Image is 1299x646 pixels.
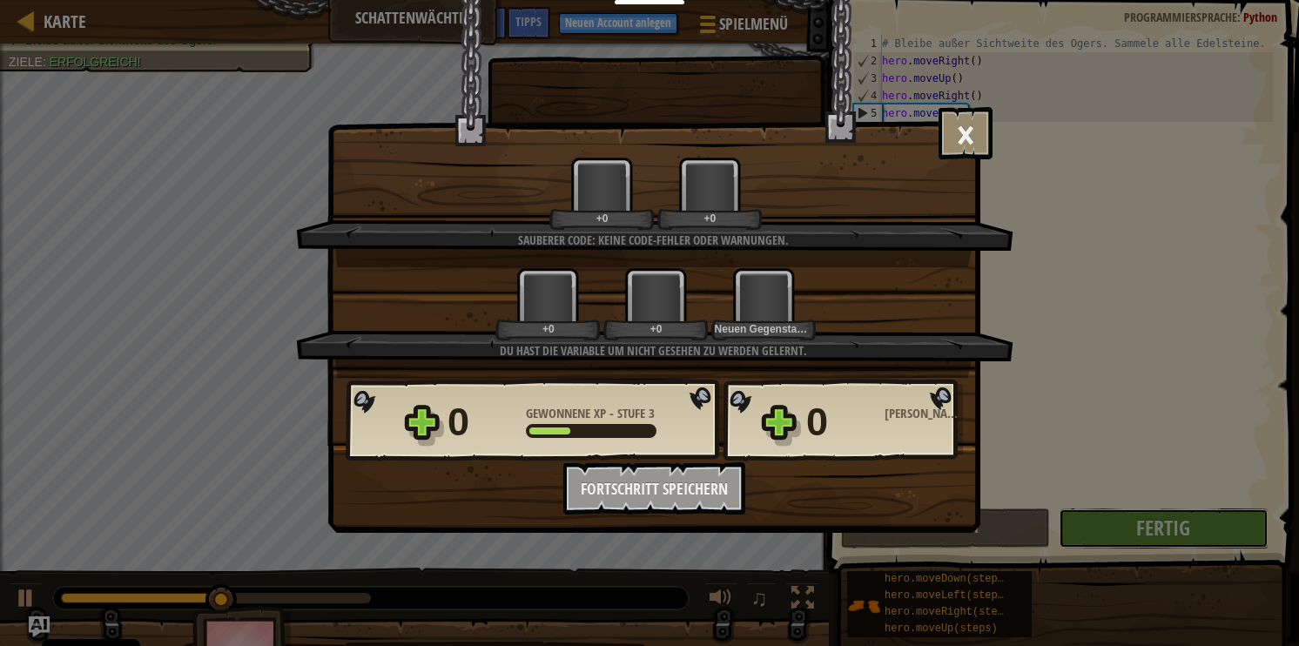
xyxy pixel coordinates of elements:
[661,212,759,225] div: +0
[553,212,651,225] div: +0
[526,404,609,422] span: Gewonnene XP
[448,394,515,450] div: 0
[715,322,813,335] div: Neuen Gegenstand gewonnen
[379,232,928,249] div: Sauberer Code: keine Code-Fehler oder Warnungen.
[649,404,655,422] span: 3
[885,406,963,421] div: [PERSON_NAME]
[614,404,649,422] span: Stufe
[806,394,874,450] div: 0
[607,322,705,335] div: +0
[939,107,993,159] button: ×
[526,406,655,421] div: -
[499,322,597,335] div: +0
[379,342,928,360] div: Du hast die Variable um nicht gesehen zu werden gelernt.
